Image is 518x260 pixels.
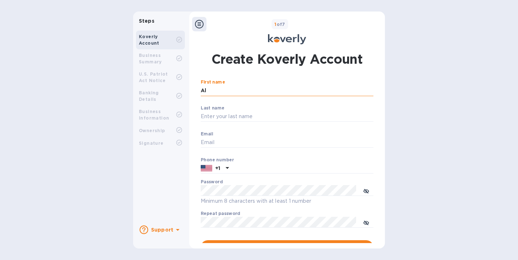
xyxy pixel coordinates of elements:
[201,106,224,110] label: Last name
[139,71,168,83] b: U.S. Patriot Act Notice
[206,243,368,252] span: Verify email address
[201,158,234,162] label: Phone number
[201,212,240,216] label: Repeat password
[139,128,165,133] b: Ownership
[274,22,285,27] b: of 7
[201,197,373,205] p: Minimum 8 characters with at least 1 number
[139,34,159,46] b: Koverly Account
[139,90,159,102] b: Banking Details
[201,111,373,122] input: Enter your last name
[201,137,373,148] input: Email
[274,22,276,27] span: 1
[139,18,154,24] b: Steps
[359,215,373,229] button: toggle password visibility
[201,80,225,85] label: First name
[201,180,223,184] label: Password
[151,227,173,233] b: Support
[212,50,363,68] h1: Create Koverly Account
[359,183,373,198] button: toggle password visibility
[139,109,169,121] b: Business Information
[215,165,220,172] p: +1
[201,132,213,136] label: Email
[201,164,212,172] img: US
[201,85,373,96] input: Enter your first name
[139,140,164,146] b: Signature
[201,240,373,255] button: Verify email address
[139,53,162,64] b: Business Summary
